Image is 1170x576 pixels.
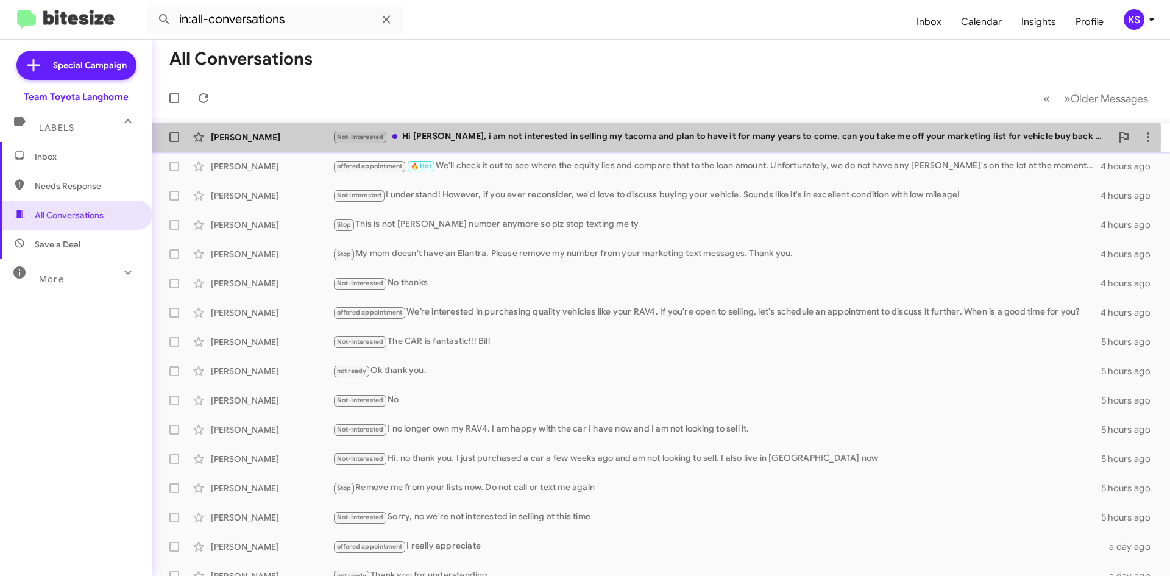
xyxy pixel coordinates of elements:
div: Hi, no thank you. I just purchased a car a few weeks ago and am not looking to sell. I also live ... [333,452,1101,466]
span: Save a Deal [35,238,80,251]
span: Special Campaign [53,59,127,71]
button: Next [1057,86,1155,111]
div: The CAR is fantastic!!! Bill [333,335,1101,349]
div: [PERSON_NAME] [211,424,333,436]
span: Not-Interested [337,338,384,346]
div: 4 hours ago [1101,219,1160,231]
div: I really appreciate [333,539,1102,553]
span: Not-Interested [337,425,384,433]
div: [PERSON_NAME] [211,394,333,407]
div: Remove me from your lists now. Do not call or text me again [333,481,1101,495]
span: Stop [337,250,352,258]
div: Hi [PERSON_NAME], i am not interested in selling my tacoma and plan to have it for many years to ... [333,130,1111,144]
div: [PERSON_NAME] [211,160,333,172]
span: Not-Interested [337,513,384,521]
div: 4 hours ago [1101,248,1160,260]
div: [PERSON_NAME] [211,482,333,494]
input: Search [147,5,403,34]
div: [PERSON_NAME] [211,219,333,231]
div: 5 hours ago [1101,336,1160,348]
span: « [1043,91,1050,106]
span: Not-Interested [337,455,384,463]
div: I understand! However, if you ever reconsider, we'd love to discuss buying your vehicle. Sounds l... [333,188,1101,202]
div: 4 hours ago [1101,160,1160,172]
button: KS [1113,9,1157,30]
span: » [1064,91,1071,106]
div: [PERSON_NAME] [211,190,333,202]
div: No thanks [333,276,1101,290]
div: 5 hours ago [1101,365,1160,377]
div: 5 hours ago [1101,424,1160,436]
div: This is not [PERSON_NAME] number anymore so plz stop texting me ty [333,218,1101,232]
div: No [333,393,1101,407]
span: Not Interested [337,191,382,199]
a: Special Campaign [16,51,136,80]
a: Inbox [907,4,951,40]
span: offered appointment [337,542,403,550]
div: [PERSON_NAME] [211,365,333,377]
button: Previous [1036,86,1057,111]
span: Not-Interested [337,279,384,287]
span: Stop [337,484,352,492]
div: [PERSON_NAME] [211,131,333,143]
nav: Page navigation example [1037,86,1155,111]
div: We'll check it out to see where the equity lies and compare that to the loan amount. Unfortunatel... [333,159,1101,173]
div: My mom doesn't have an Elantra. Please remove my number from your marketing text messages. Thank ... [333,247,1101,261]
a: Profile [1066,4,1113,40]
div: Ok thank you. [333,364,1101,378]
h1: All Conversations [169,49,313,69]
div: a day ago [1102,541,1160,553]
span: Needs Response [35,180,138,192]
span: Older Messages [1071,92,1148,105]
div: 4 hours ago [1101,190,1160,202]
div: Team Toyota Langhorne [24,91,129,103]
div: [PERSON_NAME] [211,541,333,553]
span: Stop [337,221,352,229]
span: Labels [39,123,74,133]
div: [PERSON_NAME] [211,248,333,260]
span: 🔥 Hot [411,162,431,170]
div: [PERSON_NAME] [211,511,333,524]
span: offered appointment [337,308,403,316]
div: 5 hours ago [1101,511,1160,524]
div: [PERSON_NAME] [211,277,333,290]
div: 4 hours ago [1101,307,1160,319]
a: Insights [1012,4,1066,40]
div: 5 hours ago [1101,394,1160,407]
a: Calendar [951,4,1012,40]
span: All Conversations [35,209,104,221]
span: not ready [337,367,367,375]
div: 5 hours ago [1101,453,1160,465]
span: offered appointment [337,162,403,170]
span: Not-Interested [337,396,384,404]
div: [PERSON_NAME] [211,307,333,319]
div: [PERSON_NAME] [211,453,333,465]
span: Inbox [35,151,138,163]
div: I no longer own my RAV4. I am happy with the car I have now and I am not looking to sell it. [333,422,1101,436]
div: KS [1124,9,1144,30]
div: 5 hours ago [1101,482,1160,494]
span: More [39,274,64,285]
span: Not-Interested [337,133,384,141]
div: [PERSON_NAME] [211,336,333,348]
div: 4 hours ago [1101,277,1160,290]
div: Sorry, no we're not interested in selling at this time [333,510,1101,524]
div: We’re interested in purchasing quality vehicles like your RAV4. If you're open to selling, let's ... [333,305,1101,319]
